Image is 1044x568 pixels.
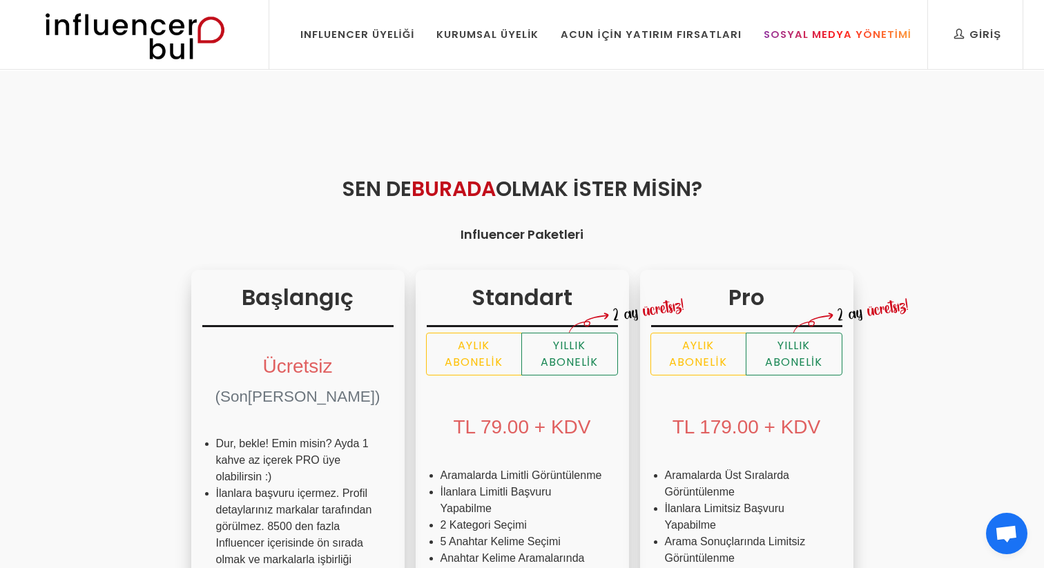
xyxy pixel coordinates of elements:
[441,533,604,550] li: 5 Anahtar Kelime Seçimi
[746,333,842,375] label: Yıllık Abonelik
[436,27,539,42] div: Kurumsal Üyelik
[412,174,496,204] span: Burada
[300,27,415,42] div: Influencer Üyeliği
[441,517,604,533] li: 2 Kategori Seçimi
[650,333,746,375] label: Aylık Abonelik
[986,513,1027,554] div: Open chat
[665,500,829,533] li: İlanlara Limitsiz Başvuru Yapabilme
[561,27,741,42] div: Acun İçin Yatırım Fırsatları
[651,281,842,327] h3: Pro
[521,333,618,375] label: Yıllık Abonelik
[954,27,1001,42] div: Giriş
[427,281,618,327] h3: Standart
[481,416,591,438] span: 79.00 + KDV
[441,484,604,517] li: İlanlara Limitli Başvuru Yapabilme
[215,388,380,405] span: (Son[PERSON_NAME])
[262,355,332,377] span: Ücretsiz
[216,435,380,485] li: Dur, bekle! Emin misin? Ayda 1 kahve az içerek PRO üye olabilirsin :)
[764,27,911,42] div: Sosyal Medya Yönetimi
[665,467,829,500] li: Aramalarda Üst Sıralarda Görüntülenme
[665,533,829,567] li: Arama Sonuçlarında Limitsiz Görüntülenme
[441,467,604,484] li: Aramalarda Limitli Görüntülenme
[454,416,476,438] span: TL
[426,333,522,375] label: Aylık Abonelik
[699,416,820,438] span: 179.00 + KDV
[75,173,969,204] h2: Sen de Olmak İster misin?
[75,225,969,244] h4: Influencer Paketleri
[673,416,695,438] span: TL
[202,281,394,327] h3: Başlangıç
